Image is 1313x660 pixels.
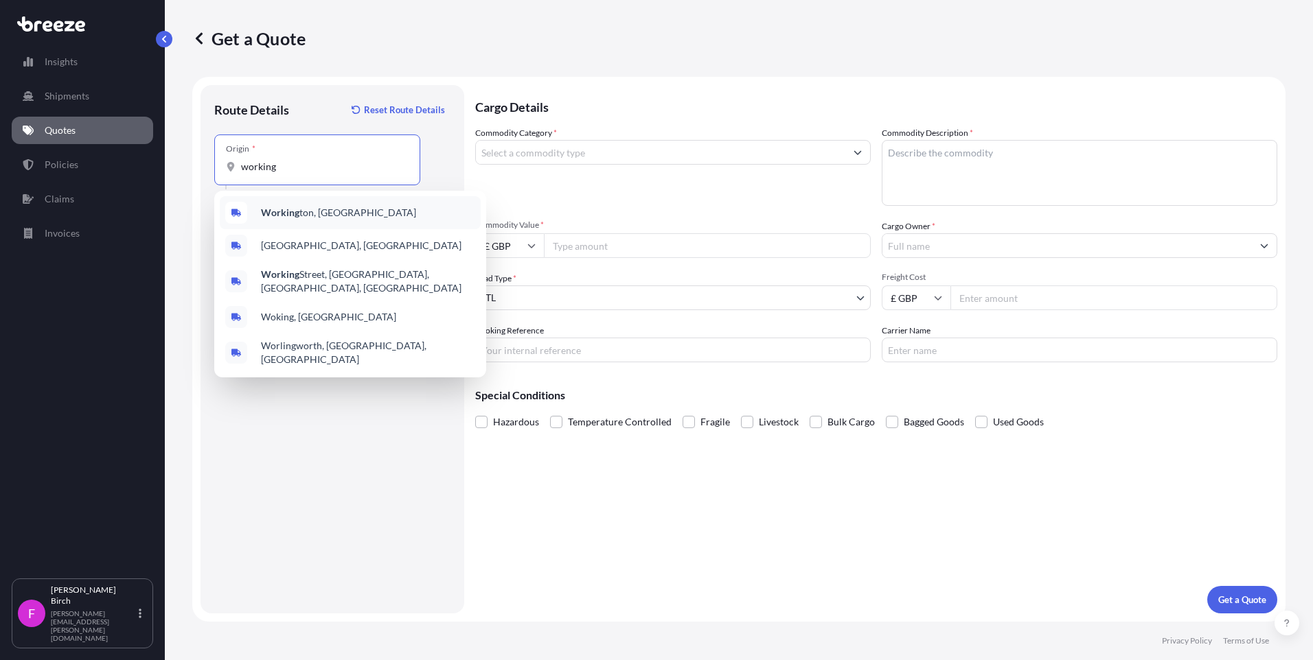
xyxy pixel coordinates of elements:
[261,207,299,218] b: Working
[214,191,486,377] div: Show suggestions
[759,412,799,432] span: Livestock
[45,55,78,69] p: Insights
[476,140,845,165] input: Select a commodity type
[544,233,871,258] input: Type amount
[493,412,539,432] span: Hazardous
[226,143,255,154] div: Origin
[261,239,461,252] span: [GEOGRAPHIC_DATA], [GEOGRAPHIC_DATA]
[882,324,930,338] label: Carrier Name
[45,226,80,240] p: Invoices
[45,192,74,206] p: Claims
[364,103,445,117] p: Reset Route Details
[45,89,89,103] p: Shipments
[993,412,1044,432] span: Used Goods
[261,206,416,220] span: ton, [GEOGRAPHIC_DATA]
[475,272,516,285] span: Load Type
[827,412,875,432] span: Bulk Cargo
[481,291,496,305] span: LTL
[845,140,870,165] button: Show suggestions
[241,160,403,174] input: Origin
[475,220,871,231] span: Commodity Value
[475,390,1277,401] p: Special Conditions
[882,272,1277,283] span: Freight Cost
[51,585,136,606] p: [PERSON_NAME] Birch
[882,126,973,140] label: Commodity Description
[904,412,964,432] span: Bagged Goods
[475,85,1277,126] p: Cargo Details
[475,338,871,362] input: Your internal reference
[475,126,557,140] label: Commodity Category
[51,609,136,642] p: [PERSON_NAME][EMAIL_ADDRESS][PERSON_NAME][DOMAIN_NAME]
[261,339,475,366] span: Worlingworth, [GEOGRAPHIC_DATA], [GEOGRAPHIC_DATA]
[882,220,935,233] label: Cargo Owner
[950,285,1277,310] input: Enter amount
[882,233,1252,258] input: Full name
[568,412,672,432] span: Temperature Controlled
[261,268,299,280] b: Working
[28,606,35,620] span: F
[1223,635,1269,646] p: Terms of Use
[214,102,289,118] p: Route Details
[1162,635,1212,646] p: Privacy Policy
[882,338,1277,362] input: Enter name
[261,268,475,295] span: Street, [GEOGRAPHIC_DATA], [GEOGRAPHIC_DATA], [GEOGRAPHIC_DATA]
[261,310,396,324] span: Woking, [GEOGRAPHIC_DATA]
[475,324,544,338] label: Booking Reference
[700,412,730,432] span: Fragile
[45,123,76,137] p: Quotes
[1252,233,1277,258] button: Show suggestions
[45,158,78,172] p: Policies
[192,27,306,49] p: Get a Quote
[1218,593,1266,606] p: Get a Quote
